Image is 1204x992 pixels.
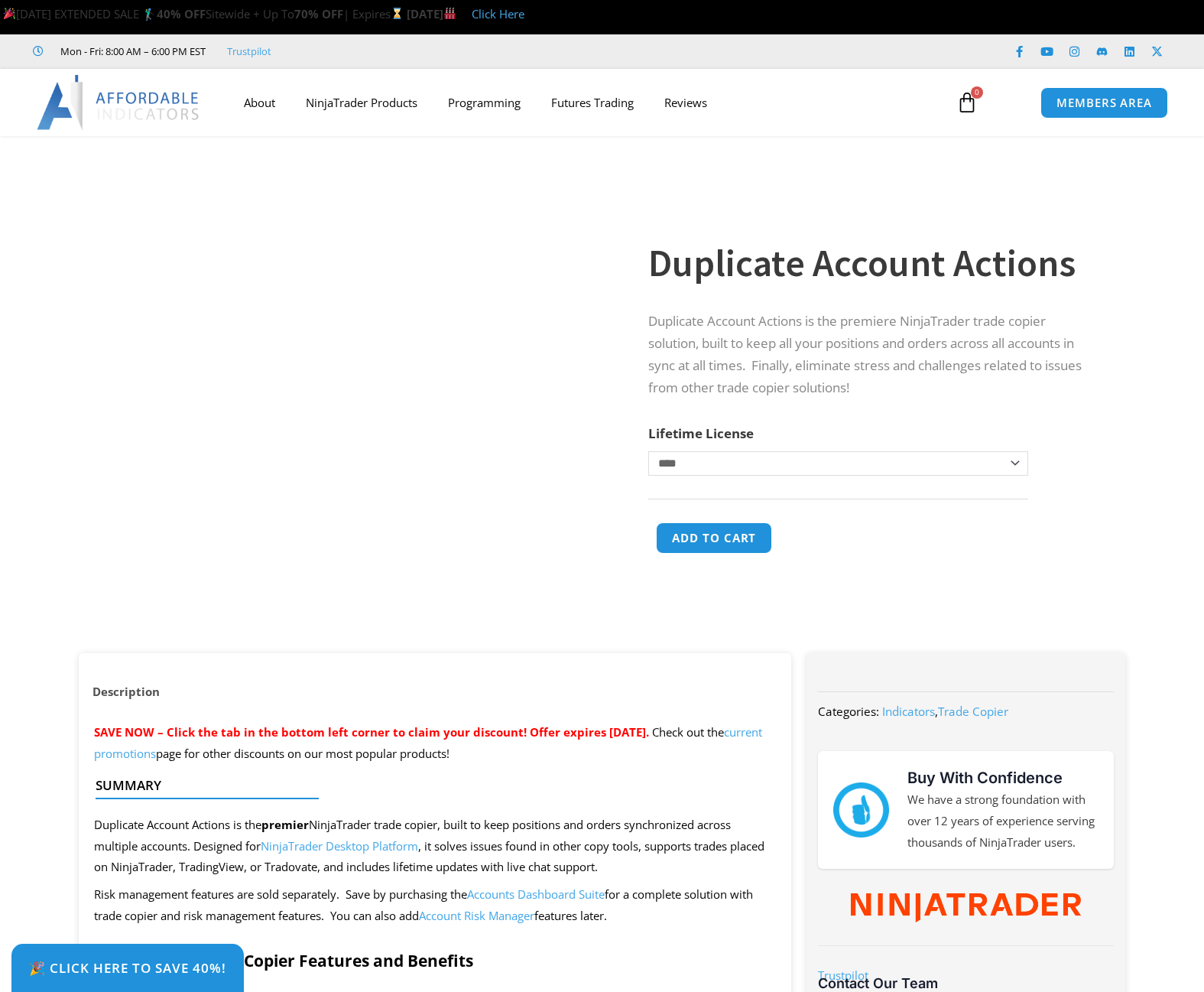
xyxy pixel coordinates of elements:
[472,6,524,21] a: Click Here
[1040,87,1168,119] a: MEMBERS AREA
[656,522,772,554] button: Add to cart
[79,677,174,707] a: Description
[229,85,290,120] a: About
[407,6,456,21] strong: [DATE]
[227,42,271,60] a: Trustpilot
[907,789,1099,854] p: We have a strong foundation with over 12 years of experience serving thousands of NinjaTrader users.
[11,944,244,992] a: 🎉 Click Here to save 40%!
[1056,97,1152,109] span: MEMBERS AREA
[261,817,309,832] strong: premier
[648,236,1095,290] h1: Duplicate Account Actions
[419,908,534,923] a: Account Risk Manager
[851,893,1081,922] img: NinjaTrader Wordmark color RGB | Affordable Indicators – NinjaTrader
[971,86,983,99] span: 0
[433,85,536,120] a: Programming
[938,704,1008,719] a: Trade Copier
[96,778,763,793] h4: Summary
[94,817,764,875] span: Duplicate Account Actions is the NinjaTrader trade copier, built to keep positions and orders syn...
[649,85,722,120] a: Reviews
[648,311,1095,399] p: Duplicate Account Actions is the premiere NinjaTrader trade copier solution, built to keep all yo...
[229,85,940,120] nav: Menu
[444,8,456,19] img: 🏭
[29,961,226,974] span: 🎉 Click Here to save 40%!
[94,724,649,740] span: SAVE NOW – Click the tab in the bottom left corner to claim your discount! Offer expires [DATE].
[933,80,1001,125] a: 0
[4,8,15,19] img: 🎉
[37,75,201,130] img: LogoAI | Affordable Indicators – NinjaTrader
[261,838,418,854] a: NinjaTrader Desktop Platform
[94,884,777,927] p: Risk management features are sold separately. Save by purchasing the for a complete solution with...
[94,722,777,765] p: Check out the page for other discounts on our most popular products!
[907,766,1099,789] h3: Buy With Confidence
[648,424,754,442] label: Lifetime License
[294,6,343,21] strong: 70% OFF
[57,42,206,60] span: Mon - Fri: 8:00 AM – 6:00 PM EST
[882,704,1008,719] span: ,
[536,85,649,120] a: Futures Trading
[818,704,879,719] span: Categories:
[290,85,433,120] a: NinjaTrader Products
[882,704,935,719] a: Indicators
[391,8,403,19] img: ⌛
[833,782,888,838] img: mark thumbs good 43913 | Affordable Indicators – NinjaTrader
[157,6,206,21] strong: 40% OFF
[467,886,605,902] a: Accounts Dashboard Suite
